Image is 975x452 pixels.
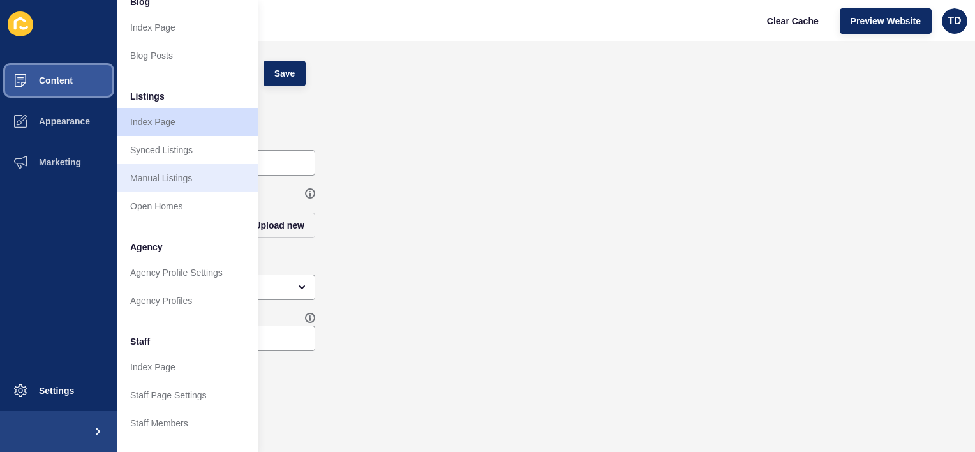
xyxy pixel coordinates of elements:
a: Open Homes [117,192,258,220]
span: Listings [130,90,165,103]
span: Upload new [254,219,304,232]
a: Index Page [117,353,258,381]
a: Agency Profile Settings [117,259,258,287]
a: Manual Listings [117,164,258,192]
span: TD [948,15,961,27]
button: Clear Cache [756,8,830,34]
span: Agency [130,241,163,253]
a: Agency Profiles [117,287,258,315]
button: Upload new [243,213,315,238]
button: Preview Website [840,8,932,34]
button: Save [264,61,306,86]
a: Synced Listings [117,136,258,164]
a: Index Page [117,13,258,41]
a: Index Page [117,108,258,136]
a: Staff Page Settings [117,381,258,409]
a: Staff Members [117,409,258,437]
a: Blog Posts [117,41,258,70]
span: Clear Cache [767,15,819,27]
span: Staff [130,335,150,348]
span: Save [274,67,295,80]
span: Preview Website [851,15,921,27]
